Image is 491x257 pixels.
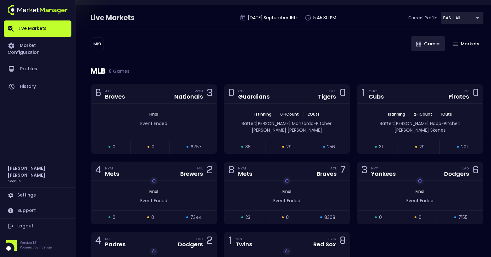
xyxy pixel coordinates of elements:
span: Event Ended [140,120,167,127]
div: Dodgers [178,242,203,247]
span: 0 - 1 Count [278,111,301,117]
span: 0 [152,144,154,150]
button: Games [411,36,445,51]
div: Braves [317,171,337,177]
div: NYM [105,166,119,171]
img: gameIcon [416,42,421,47]
div: MIN [236,236,252,241]
div: Yankees [371,171,396,177]
img: logo [8,5,68,15]
img: replayImg [284,249,289,254]
span: 0 [379,214,382,221]
span: Final [281,189,293,194]
span: | [434,111,439,117]
div: Live Markets [91,13,167,23]
div: WSH [195,89,203,94]
div: LAD [462,166,469,171]
div: Version 1.31Powered by nVenue [4,240,71,251]
div: Nationals [174,94,203,100]
span: 7344 [190,214,202,221]
span: Event Ended [273,197,300,204]
span: | [301,111,306,117]
div: NYM [238,166,252,171]
p: Version 1.31 [20,240,52,245]
span: Final [148,111,160,117]
div: Mets [105,171,119,177]
div: ATL [330,166,337,171]
a: Market Configuration [4,37,71,60]
div: MIL [197,166,203,171]
span: Pitcher: [PERSON_NAME] Skenes [394,120,460,133]
h3: nVenue [8,179,21,183]
span: 31 [379,144,383,150]
div: 8 [340,236,346,248]
span: 29 [286,144,292,150]
div: LAD [196,236,203,241]
span: Batter: [PERSON_NAME] Happ [380,120,441,127]
span: - [314,120,316,127]
div: Mets [238,171,252,177]
span: 2 Outs [306,111,321,117]
div: 4 [95,236,101,248]
img: replayImg [284,178,289,183]
span: 0 [113,144,115,150]
img: replayImg [151,178,156,183]
div: 8 [228,165,234,177]
div: 3 [207,88,213,100]
a: Settings [4,188,71,203]
div: SD [105,236,126,241]
button: Markets [448,36,483,51]
span: | [407,111,412,117]
img: replayImg [151,249,156,254]
div: 3 [361,165,367,177]
span: 2 - 1 Count [412,111,434,117]
div: ATL [105,89,125,94]
div: 0 [340,88,346,100]
span: 256 [327,144,335,150]
div: 2 [207,165,213,177]
span: 6757 [191,144,202,150]
p: 5:45:30 PM [313,14,336,21]
span: Final [148,189,160,194]
div: Cubs [369,94,384,100]
div: BAS - All [441,12,483,24]
span: 1st Inning [252,111,273,117]
div: Braves [105,94,125,100]
span: Batter: [PERSON_NAME] Manzardo [242,120,314,127]
div: CLE [238,89,270,94]
span: 0 [113,214,115,221]
div: 1 [361,88,365,100]
span: 201 [461,144,468,150]
div: 0 [228,88,234,100]
span: 29 [419,144,425,150]
span: Event Ended [140,197,167,204]
span: Event Ended [406,197,433,204]
div: 7 [340,165,346,177]
span: 7155 [458,214,467,221]
div: MLB [91,58,483,84]
span: Pitcher: [PERSON_NAME] [PERSON_NAME] [252,120,332,133]
div: 0 [473,88,479,100]
div: CHC [369,89,384,94]
div: 6 [473,165,479,177]
div: 1 [228,236,232,248]
span: Final [414,189,426,194]
div: 6 [95,88,101,100]
span: 0 [286,214,289,221]
div: Twins [236,242,252,247]
img: replayImg [417,178,422,183]
h2: [PERSON_NAME] [PERSON_NAME] [8,165,68,179]
div: Guardians [238,94,270,100]
span: 8308 [324,214,335,221]
img: gameIcon [453,43,458,46]
a: Support [4,203,71,218]
a: Logout [4,219,71,234]
div: 4 [95,165,101,177]
span: 8 Games [106,69,130,74]
span: 38 [245,144,251,150]
div: DET [329,89,336,94]
div: BOS [328,236,336,241]
span: 1st Inning [386,111,407,117]
div: Dodgers [444,171,469,177]
div: 2 [207,236,213,248]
